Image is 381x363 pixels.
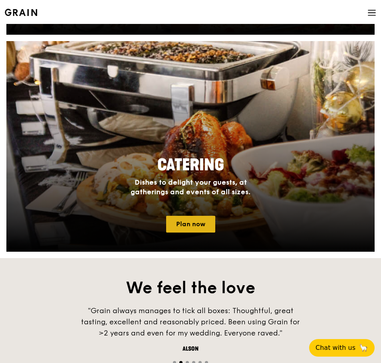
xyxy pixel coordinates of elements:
span: Catering [157,156,224,175]
span: Chat with us [316,343,355,353]
div: Alson [71,345,310,353]
div: "Grain always manages to tick all boxes: Thoughtful, great tasting, excellent and reasonably pric... [71,305,310,339]
span: Dishes to delight your guests, at gatherings and events of all sizes. [131,178,250,196]
a: Plan now [166,216,215,233]
a: CateringDishes to delight your guests, at gatherings and events of all sizes.Plan now [6,41,375,252]
button: Chat with us🦙 [309,339,375,357]
img: Grain [5,9,37,16]
span: 🦙 [359,343,368,353]
img: catering-card.e1cfaf3e.jpg [6,41,375,252]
